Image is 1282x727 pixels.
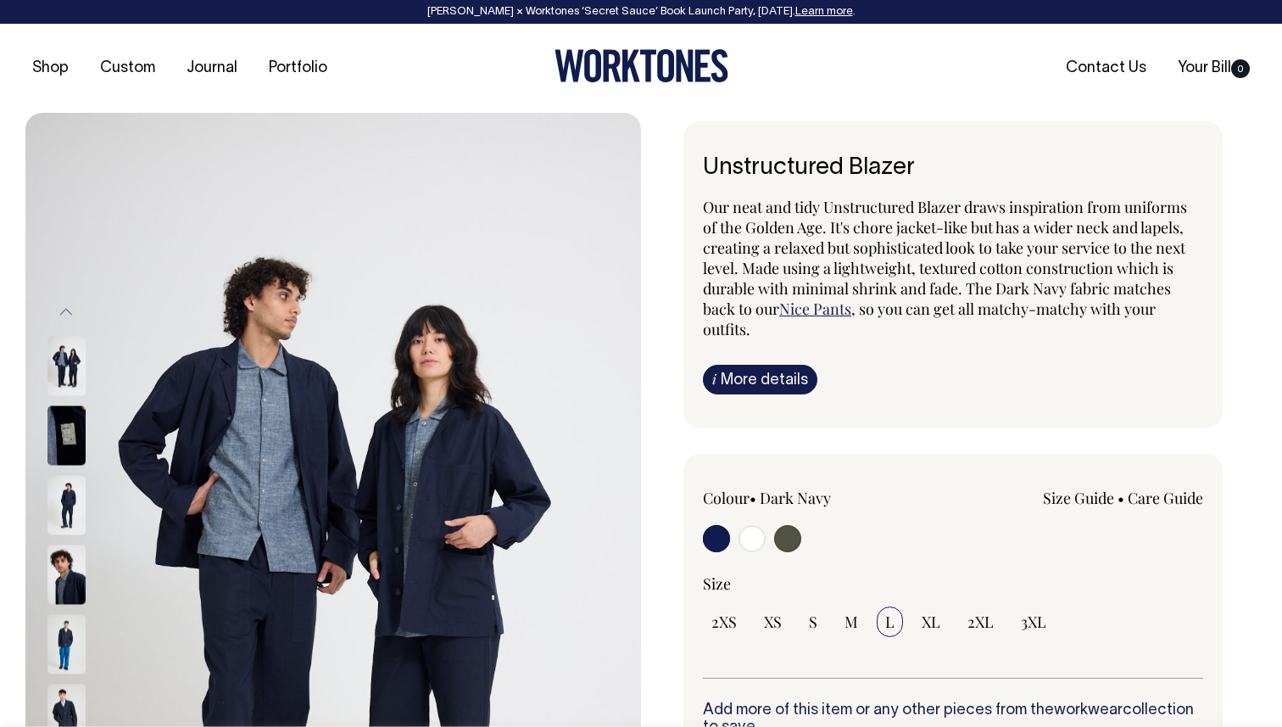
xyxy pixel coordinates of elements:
[760,488,831,508] label: Dark Navy
[1171,54,1257,82] a: Your Bill0
[844,612,858,632] span: M
[180,54,244,82] a: Journal
[703,155,1203,182] h6: Unstructured Blazer
[47,406,86,466] img: dark-navy
[47,337,86,396] img: dark-navy
[1059,54,1153,82] a: Contact Us
[262,54,334,82] a: Portfolio
[711,612,737,632] span: 2XS
[800,607,826,637] input: S
[703,573,1203,594] div: Size
[1012,607,1055,637] input: 3XL
[1128,488,1203,508] a: Care Guide
[25,54,75,82] a: Shop
[959,607,1002,637] input: 2XL
[93,54,162,82] a: Custom
[809,612,817,632] span: S
[922,612,940,632] span: XL
[885,612,895,632] span: L
[53,294,79,332] button: Previous
[47,545,86,605] img: dark-navy
[703,488,903,508] div: Colour
[967,612,994,632] span: 2XL
[17,6,1265,18] div: [PERSON_NAME] × Worktones ‘Secret Sauce’ Book Launch Party, [DATE]. .
[47,615,86,674] img: dark-navy
[750,488,756,508] span: •
[795,7,853,17] a: Learn more
[764,612,782,632] span: XS
[755,607,790,637] input: XS
[1118,488,1124,508] span: •
[1043,488,1114,508] a: Size Guide
[703,365,817,394] a: iMore details
[703,299,1156,339] span: , so you can get all matchy-matchy with your outfits.
[1021,612,1046,632] span: 3XL
[1054,703,1123,718] a: workwear
[703,197,1187,319] span: Our neat and tidy Unstructured Blazer draws inspiration from uniforms of the Golden Age. It's cho...
[779,299,851,319] a: Nice Pants
[877,607,903,637] input: L
[712,370,716,388] span: i
[1231,59,1250,78] span: 0
[836,607,867,637] input: M
[703,607,745,637] input: 2XS
[913,607,949,637] input: XL
[47,476,86,535] img: dark-navy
